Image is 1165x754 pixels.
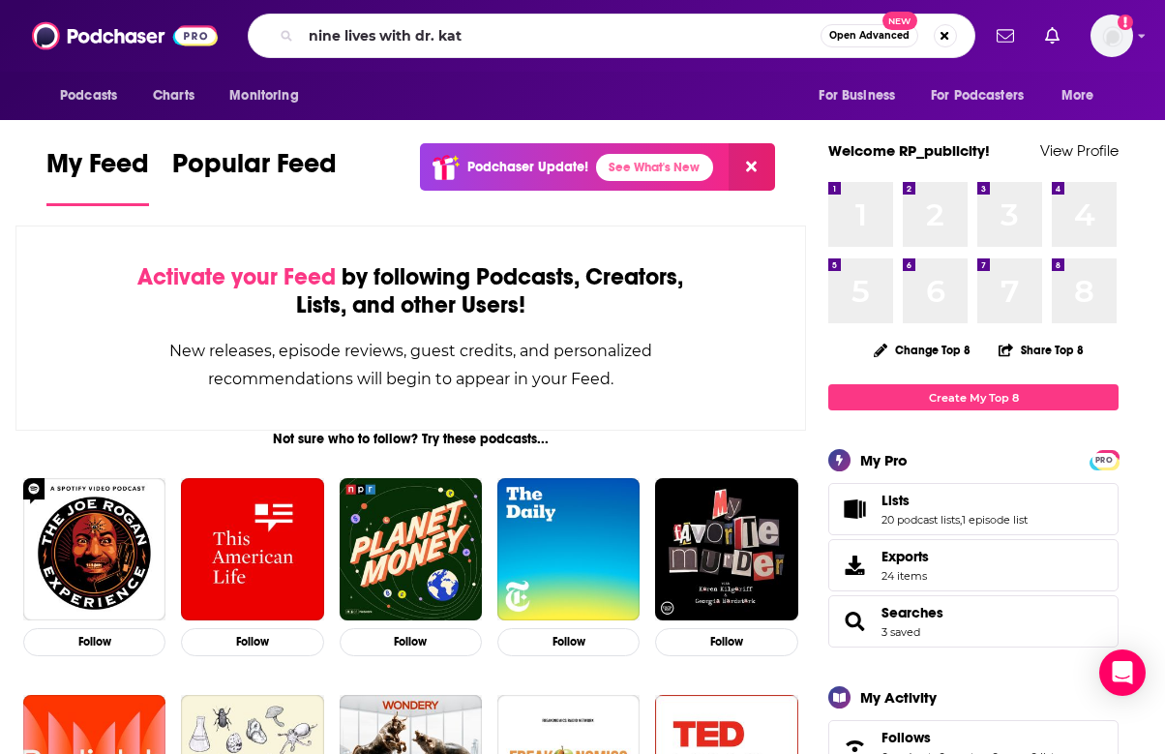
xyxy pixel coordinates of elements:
span: More [1061,82,1094,109]
span: Lists [828,483,1119,535]
a: Welcome RP_publicity! [828,141,990,160]
img: This American Life [181,478,323,620]
button: Follow [181,628,323,656]
input: Search podcasts, credits, & more... [301,20,821,51]
div: by following Podcasts, Creators, Lists, and other Users! [113,263,708,319]
img: Planet Money [340,478,482,620]
img: User Profile [1090,15,1133,57]
button: Follow [497,628,640,656]
span: Logged in as RP_publicity [1090,15,1133,57]
a: Lists [881,492,1028,509]
span: 24 items [881,569,929,583]
span: , [960,513,962,527]
button: open menu [1048,77,1119,114]
button: open menu [805,77,919,114]
button: open menu [216,77,323,114]
a: See What's New [596,154,713,181]
a: PRO [1092,452,1116,467]
a: Create My Top 8 [828,384,1119,410]
button: open menu [46,77,142,114]
a: Exports [828,539,1119,591]
button: Follow [23,628,165,656]
p: Podchaser Update! [467,159,588,175]
span: Activate your Feed [137,262,336,291]
span: Exports [881,548,929,565]
a: Searches [835,608,874,635]
span: Exports [835,552,874,579]
a: Show notifications dropdown [1037,19,1067,52]
span: Follows [881,729,931,746]
img: The Daily [497,478,640,620]
span: PRO [1092,453,1116,467]
button: Change Top 8 [862,338,982,362]
span: Searches [828,595,1119,648]
span: Lists [881,492,910,509]
a: Follows [881,729,1060,746]
div: Search podcasts, credits, & more... [248,14,975,58]
span: Monitoring [229,82,298,109]
img: My Favorite Murder with Karen Kilgariff and Georgia Hardstark [655,478,797,620]
a: 1 episode list [962,513,1028,527]
button: Show profile menu [1090,15,1133,57]
span: Podcasts [60,82,117,109]
button: Follow [655,628,797,656]
a: Charts [140,77,206,114]
a: Popular Feed [172,147,337,206]
a: Searches [881,604,943,621]
img: The Joe Rogan Experience [23,478,165,620]
button: open menu [918,77,1052,114]
div: New releases, episode reviews, guest credits, and personalized recommendations will begin to appe... [113,337,708,393]
button: Share Top 8 [998,331,1085,369]
a: View Profile [1040,141,1119,160]
span: Open Advanced [829,31,910,41]
span: New [882,12,917,30]
span: Popular Feed [172,147,337,192]
a: My Feed [46,147,149,206]
a: Lists [835,496,874,523]
a: 20 podcast lists [881,513,960,527]
a: 3 saved [881,625,920,639]
a: Show notifications dropdown [989,19,1022,52]
svg: Add a profile image [1118,15,1133,30]
img: Podchaser - Follow, Share and Rate Podcasts [32,17,218,54]
span: For Podcasters [931,82,1024,109]
span: My Feed [46,147,149,192]
button: Follow [340,628,482,656]
div: My Pro [860,451,908,469]
div: Open Intercom Messenger [1099,649,1146,696]
div: Not sure who to follow? Try these podcasts... [15,431,806,447]
button: Open AdvancedNew [821,24,918,47]
span: Charts [153,82,194,109]
div: My Activity [860,688,937,707]
span: For Business [819,82,895,109]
